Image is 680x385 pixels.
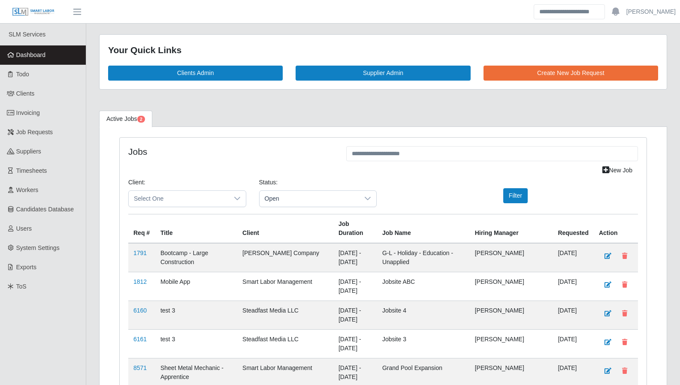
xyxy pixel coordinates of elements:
[597,163,638,178] a: New Job
[133,364,147,371] a: 8571
[16,206,74,213] span: Candidates Database
[377,329,470,358] td: Jobsite 3
[484,66,658,81] a: Create New Job Request
[108,66,283,81] a: Clients Admin
[503,188,528,203] button: Filter
[237,301,333,329] td: Steadfast Media LLC
[626,7,676,16] a: [PERSON_NAME]
[16,90,35,97] span: Clients
[377,214,470,243] th: Job Name
[137,116,145,123] span: Pending Jobs
[553,301,594,329] td: [DATE]
[237,272,333,301] td: Smart Labor Management
[16,186,39,193] span: Workers
[470,243,553,272] td: [PERSON_NAME]
[128,178,145,187] label: Client:
[333,301,377,329] td: [DATE] - [DATE]
[128,214,155,243] th: Req #
[377,301,470,329] td: Jobsite 4
[470,214,553,243] th: Hiring Manager
[133,250,147,256] a: 1791
[155,301,237,329] td: test 3
[470,272,553,301] td: [PERSON_NAME]
[129,191,229,207] span: Select One
[155,329,237,358] td: test 3
[133,307,147,314] a: 6160
[259,178,278,187] label: Status:
[470,329,553,358] td: [PERSON_NAME]
[16,109,40,116] span: Invoicing
[553,214,594,243] th: Requested
[16,51,46,58] span: Dashboard
[108,43,658,57] div: Your Quick Links
[133,336,147,343] a: 6161
[16,244,60,251] span: System Settings
[333,329,377,358] td: [DATE] - [DATE]
[133,278,147,285] a: 1812
[553,243,594,272] td: [DATE]
[16,264,36,271] span: Exports
[534,4,605,19] input: Search
[155,214,237,243] th: Title
[16,283,27,290] span: ToS
[9,31,45,38] span: SLM Services
[237,329,333,358] td: Steadfast Media LLC
[237,243,333,272] td: [PERSON_NAME] Company
[553,329,594,358] td: [DATE]
[16,148,41,155] span: Suppliers
[296,66,470,81] a: Supplier Admin
[16,167,47,174] span: Timesheets
[16,71,29,78] span: Todo
[16,129,53,135] span: Job Requests
[377,272,470,301] td: Jobsite ABC
[155,272,237,301] td: Mobile App
[99,111,152,127] a: Active Jobs
[237,214,333,243] th: Client
[128,146,333,157] h4: Jobs
[553,272,594,301] td: [DATE]
[333,214,377,243] th: Job Duration
[16,225,32,232] span: Users
[12,7,55,17] img: SLM Logo
[333,243,377,272] td: [DATE] - [DATE]
[470,301,553,329] td: [PERSON_NAME]
[594,214,638,243] th: Action
[377,243,470,272] td: G-L - Holiday - Education - Unapplied
[333,272,377,301] td: [DATE] - [DATE]
[155,243,237,272] td: Bootcamp - Large Construction
[260,191,360,207] span: Open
